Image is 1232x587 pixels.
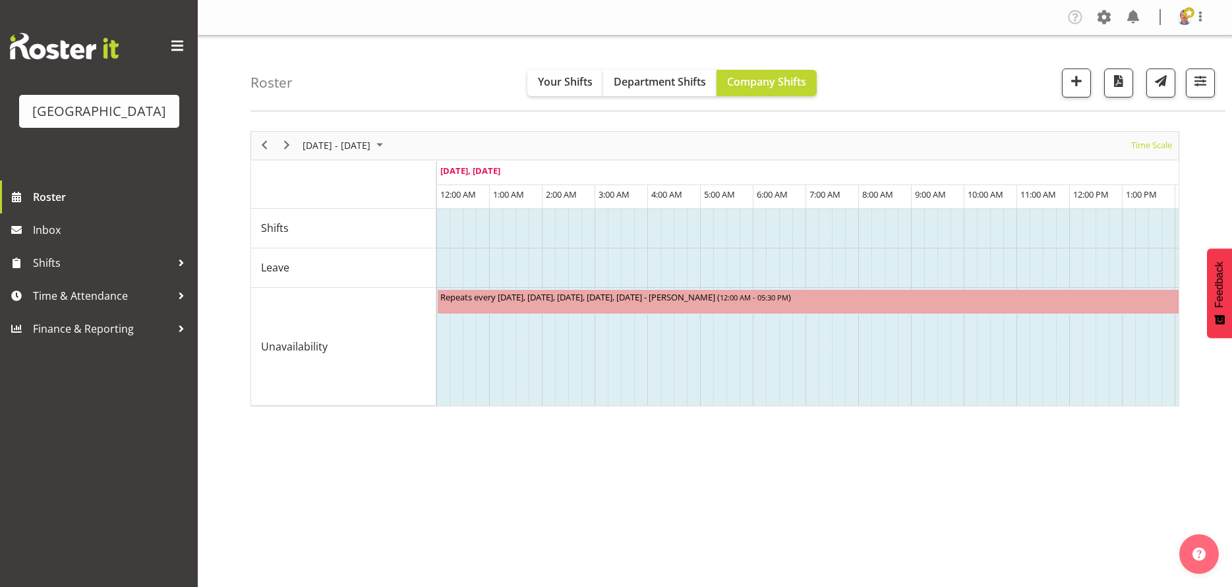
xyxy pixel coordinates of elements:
span: 4:00 AM [651,188,682,200]
h4: Roster [250,75,293,90]
button: Next [278,137,296,154]
span: Unavailability [261,339,328,354]
span: 5:00 AM [704,188,735,200]
span: Inbox [33,220,191,240]
span: 1:00 PM [1126,188,1157,200]
span: Time Scale [1130,137,1173,154]
img: help-xxl-2.png [1192,547,1206,561]
button: September 2025 [301,137,389,154]
img: Rosterit website logo [10,33,119,59]
span: 3:00 AM [599,188,630,200]
button: Feedback - Show survey [1207,248,1232,338]
td: Leave resource [251,248,436,288]
span: 2:00 AM [546,188,577,200]
div: [GEOGRAPHIC_DATA] [32,101,166,121]
span: 11:00 AM [1020,188,1056,200]
div: September 22 - 28, 2025 [298,132,391,159]
span: 6:00 AM [757,188,788,200]
button: Company Shifts [717,70,817,96]
span: Company Shifts [727,74,806,89]
span: 10:00 AM [968,188,1003,200]
span: [DATE] - [DATE] [301,137,372,154]
td: Unavailability resource [251,288,436,406]
button: Previous [256,137,274,154]
span: 12:00 AM - 05:30 PM [720,292,788,302]
span: 8:00 AM [862,188,893,200]
button: Filter Shifts [1186,69,1215,98]
span: [DATE], [DATE] [440,165,500,177]
span: Finance & Reporting [33,319,171,339]
span: Roster [33,187,191,207]
div: next period [276,132,298,159]
span: 9:00 AM [915,188,946,200]
td: Shifts resource [251,209,436,248]
button: Time Scale [1129,137,1175,154]
span: 12:00 PM [1073,188,1109,200]
span: Time & Attendance [33,286,171,306]
span: 7:00 AM [809,188,840,200]
span: Department Shifts [614,74,706,89]
button: Send a list of all shifts for the selected filtered period to all rostered employees. [1146,69,1175,98]
button: Download a PDF of the roster according to the set date range. [1104,69,1133,98]
button: Your Shifts [527,70,603,96]
button: Department Shifts [603,70,717,96]
span: 1:00 AM [493,188,524,200]
span: Shifts [33,253,171,273]
span: Your Shifts [538,74,593,89]
div: Timeline Week of September 26, 2025 [250,131,1179,406]
span: 12:00 AM [440,188,476,200]
img: cian-ocinnseala53500ffac99bba29ecca3b151d0be656.png [1177,9,1192,25]
div: previous period [253,132,276,159]
span: Leave [261,260,289,275]
span: Shifts [261,220,289,236]
button: Add a new shift [1062,69,1091,98]
span: Feedback [1214,262,1225,308]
